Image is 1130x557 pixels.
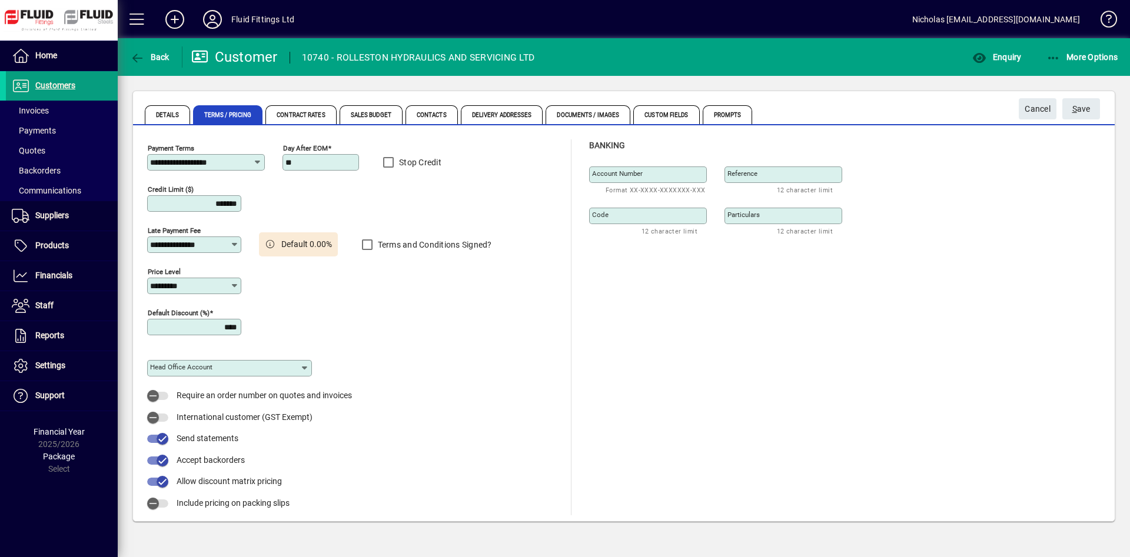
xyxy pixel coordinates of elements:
[6,291,118,321] a: Staff
[35,301,54,310] span: Staff
[6,161,118,181] a: Backorders
[148,309,210,317] mat-label: Default Discount (%)
[35,361,65,370] span: Settings
[12,126,56,135] span: Payments
[727,211,760,219] mat-label: Particulars
[34,427,85,436] span: Financial Year
[35,391,65,400] span: Support
[546,105,630,124] span: Documents / Images
[12,166,61,175] span: Backorders
[231,10,294,29] div: Fluid Fittings Ltd
[592,211,609,219] mat-label: Code
[6,231,118,261] a: Products
[6,121,118,141] a: Payments
[6,261,118,291] a: Financials
[12,186,81,195] span: Communications
[633,105,699,124] span: Custom Fields
[642,224,697,238] mat-hint: 12 character limit
[177,412,313,422] span: International customer (GST Exempt)
[461,105,543,124] span: Delivery Addresses
[177,498,290,508] span: Include pricing on packing slips
[130,52,169,62] span: Back
[177,476,282,486] span: Allow discount matrix pricing
[6,141,118,161] a: Quotes
[972,52,1021,62] span: Enquiry
[35,51,57,60] span: Home
[912,10,1080,29] div: Nicholas [EMAIL_ADDRESS][DOMAIN_NAME]
[35,241,69,250] span: Products
[265,105,336,124] span: Contract Rates
[35,81,75,90] span: Customers
[35,331,64,340] span: Reports
[194,9,231,30] button: Profile
[589,141,625,150] span: Banking
[406,105,458,124] span: Contacts
[777,224,833,238] mat-hint: 12 character limit
[145,105,190,124] span: Details
[35,211,69,220] span: Suppliers
[12,146,45,155] span: Quotes
[6,181,118,201] a: Communications
[969,46,1024,68] button: Enquiry
[1046,52,1118,62] span: More Options
[6,201,118,231] a: Suppliers
[397,156,441,168] label: Stop Credit
[193,105,263,124] span: Terms / Pricing
[148,268,181,276] mat-label: Price Level
[703,105,753,124] span: Prompts
[177,391,352,400] span: Require an order number on quotes and invoices
[148,144,194,152] mat-label: Payment Terms
[177,433,238,443] span: Send statements
[127,46,172,68] button: Back
[1019,98,1056,119] button: Cancel
[6,321,118,351] a: Reports
[1062,98,1100,119] button: Save
[1025,99,1051,119] span: Cancel
[777,183,833,196] mat-hint: 12 character limit
[148,226,201,235] mat-label: Late Payment Fee
[592,169,643,178] mat-label: Account number
[281,238,332,251] span: Default 0.00%
[191,48,278,66] div: Customer
[727,169,757,178] mat-label: Reference
[118,46,182,68] app-page-header-button: Back
[1072,104,1077,114] span: S
[148,185,194,194] mat-label: Credit Limit ($)
[6,41,118,71] a: Home
[283,144,328,152] mat-label: Day after EOM
[156,9,194,30] button: Add
[375,239,492,251] label: Terms and Conditions Signed?
[1043,46,1121,68] button: More Options
[340,105,403,124] span: Sales Budget
[12,106,49,115] span: Invoices
[43,452,75,461] span: Package
[6,101,118,121] a: Invoices
[1072,99,1091,119] span: ave
[150,363,212,371] mat-label: Head Office Account
[6,381,118,411] a: Support
[6,351,118,381] a: Settings
[35,271,72,280] span: Financials
[1092,2,1115,41] a: Knowledge Base
[302,48,535,67] div: 10740 - ROLLESTON HYDRAULICS AND SERVICING LTD
[177,455,245,465] span: Accept backorders
[606,183,705,196] mat-hint: Format XX-XXXX-XXXXXXX-XXX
